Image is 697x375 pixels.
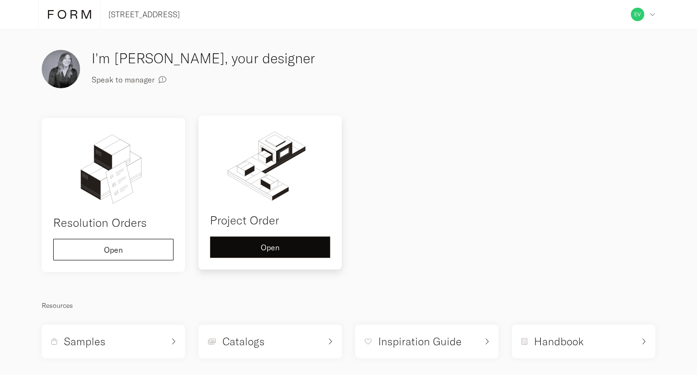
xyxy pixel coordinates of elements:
h4: Project Order [210,211,330,229]
span: Speak to manager [92,76,155,83]
button: Open [53,239,174,260]
p: [STREET_ADDRESS] [108,9,180,20]
button: Speak to manager [92,69,166,90]
button: Open [210,236,330,258]
span: Open [104,246,123,254]
span: Open [261,244,279,251]
img: remedial-order.svg [53,129,174,206]
h5: Catalogs [222,334,265,349]
img: portraitblackandwhite.png [42,50,80,88]
p: Resources [42,300,655,311]
img: order.svg [210,127,330,204]
h3: I'm [PERSON_NAME], your designer [92,48,381,69]
img: 18d46a6be55a69e2836725386d2291f1 [631,8,644,21]
h5: Handbook [534,334,584,349]
h5: Samples [64,334,105,349]
h4: Resolution Orders [53,214,174,231]
h5: Inspiration Guide [378,334,462,349]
